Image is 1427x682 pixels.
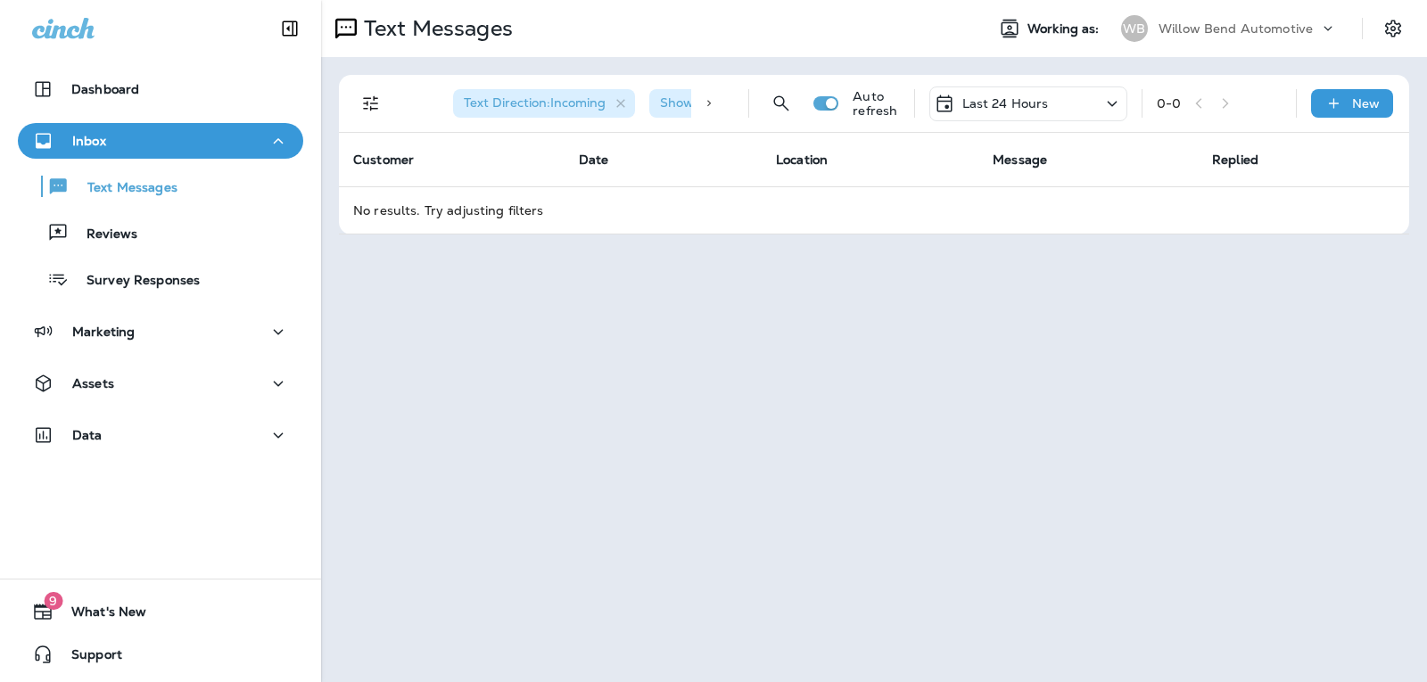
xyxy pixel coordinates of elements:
[18,366,303,401] button: Assets
[1212,152,1258,168] span: Replied
[71,82,139,96] p: Dashboard
[339,186,1409,234] td: No results. Try adjusting filters
[464,94,606,111] span: Text Direction : Incoming
[18,637,303,672] button: Support
[69,273,200,290] p: Survey Responses
[962,96,1049,111] p: Last 24 Hours
[649,89,904,118] div: Show Start/Stop/Unsubscribe:true
[54,604,146,626] span: What's New
[763,86,799,121] button: Search Messages
[18,260,303,298] button: Survey Responses
[18,168,303,205] button: Text Messages
[18,594,303,629] button: 9What's New
[72,428,103,442] p: Data
[72,325,135,339] p: Marketing
[1027,21,1103,37] span: Working as:
[353,86,389,121] button: Filters
[70,180,177,197] p: Text Messages
[72,134,106,148] p: Inbox
[1159,21,1313,36] p: Willow Bend Automotive
[18,417,303,453] button: Data
[44,592,62,610] span: 9
[1377,12,1409,45] button: Settings
[69,226,137,243] p: Reviews
[660,94,875,111] span: Show Start/Stop/Unsubscribe : true
[993,152,1047,168] span: Message
[353,152,414,168] span: Customer
[18,71,303,107] button: Dashboard
[18,123,303,159] button: Inbox
[1121,15,1148,42] div: WB
[853,89,899,118] p: Auto refresh
[54,647,122,669] span: Support
[453,89,635,118] div: Text Direction:Incoming
[18,314,303,349] button: Marketing
[357,15,513,42] p: Text Messages
[18,214,303,251] button: Reviews
[1157,96,1181,111] div: 0 - 0
[1352,96,1380,111] p: New
[579,152,609,168] span: Date
[265,11,315,46] button: Collapse Sidebar
[776,152,828,168] span: Location
[72,376,114,390] p: Assets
